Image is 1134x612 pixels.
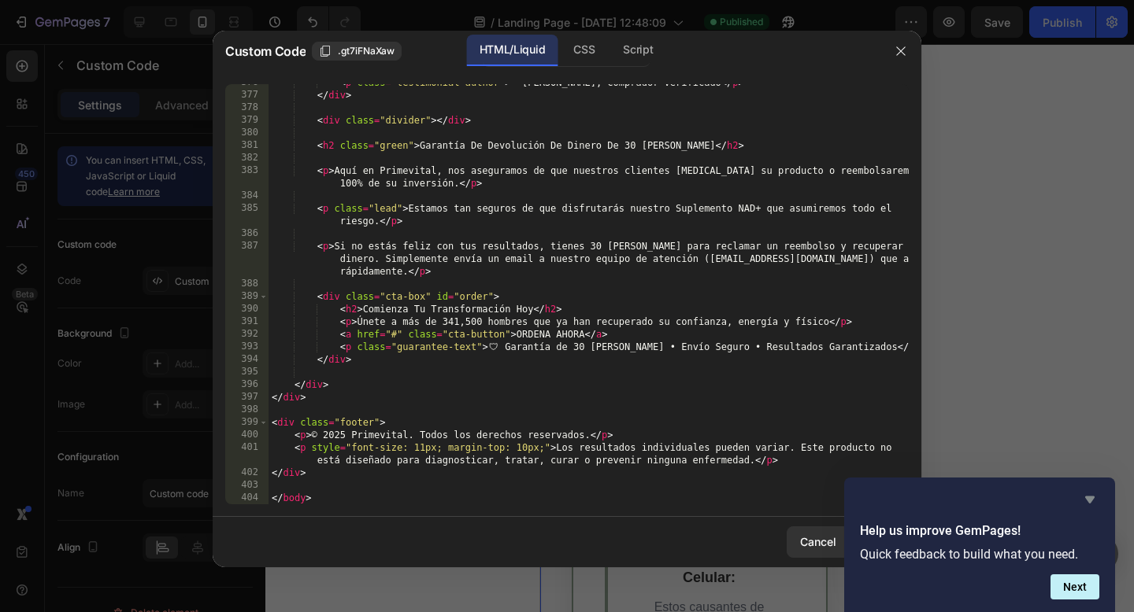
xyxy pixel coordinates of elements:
div: 402 [225,466,269,479]
div: 404 [225,492,269,504]
div: 395 [225,366,269,378]
div: 386 [225,227,269,240]
div: 394 [225,353,269,366]
h3: Un Crecimiento Excesivo De Envejecimiento Celular: [83,477,254,544]
p: Quick feedback to build what you need. [860,547,1099,562]
div: Cancel [800,533,836,550]
span: Custom Code [225,42,306,61]
div: 380 [225,127,269,139]
h2: Help us improve GemPages! [860,522,1099,540]
div: 388 [225,278,269,290]
div: 390 [225,303,269,315]
div: 378 [225,101,269,114]
div: 398 [225,404,269,416]
div: 389 [225,290,269,303]
button: Cancel [787,526,850,558]
span: .gt7iFNaXaw [338,44,395,58]
div: 379 [225,114,269,127]
div: CSS [561,35,607,66]
p: A diferencia de la grasa normal, [PERSON_NAME] obstinada es causada a menudo por un sabotaje sile... [65,96,254,197]
div: 387 [225,240,269,278]
div: 403 [225,479,269,492]
div: 397 [225,391,269,404]
div: Script [610,35,665,66]
div: 393 [225,341,269,353]
p: Estos son los buenos, los responsables de tu metabolismo, físico y bienestar general. Cuando dism... [83,297,254,458]
div: 382 [225,152,269,164]
div: 377 [225,89,269,101]
button: Next question [1051,574,1099,599]
div: 381 [225,139,269,152]
div: 396 [225,378,269,391]
div: Help us improve GemPages! [860,490,1099,599]
button: Hide survey [1080,490,1099,509]
div: 392 [225,328,269,341]
div: 383 [225,164,269,190]
button: .gt7iFNaXaw [312,42,402,61]
div: 391 [225,315,269,328]
div: 401 [225,441,269,466]
div: 400 [225,429,269,441]
h3: Una Disminución En NAD+ (La Molécula De La Juventud): [83,220,254,288]
div: 399 [225,416,269,429]
div: HTML/Liquid [467,35,558,66]
div: 384 [225,190,269,202]
div: 385 [225,202,269,227]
